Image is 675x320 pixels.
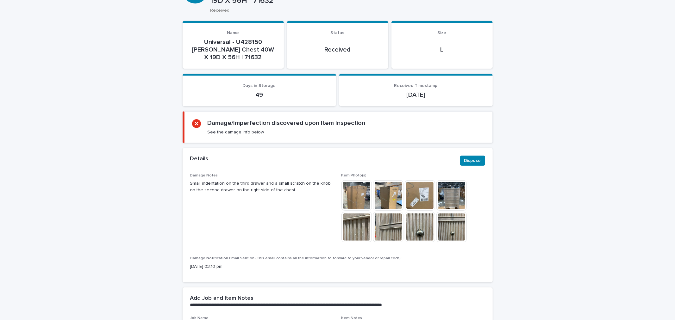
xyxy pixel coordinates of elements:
[399,46,485,53] p: L
[394,83,438,88] span: Received Timestamp
[190,156,209,163] h2: Details
[190,316,209,320] span: Job Name
[438,31,447,35] span: Size
[347,91,485,99] p: [DATE]
[331,31,345,35] span: Status
[341,316,362,320] span: Item Notes
[190,263,485,270] p: [DATE] 03:10 pm
[190,180,334,194] p: Small indentation on the third drawer and a small scratch on the knob on the second drawer on the...
[207,119,365,127] h2: Damage/Imperfection discovered upon Item Inspection
[464,157,481,164] span: Dispose
[190,174,218,177] span: Damage Notes
[210,8,322,13] p: Received
[227,31,239,35] span: Name
[460,156,485,166] button: Dispose
[243,83,276,88] span: Days in Storage
[190,38,276,61] p: Universal - U428150 [PERSON_NAME] Chest 40W X 19D X 56H | 71632
[190,295,254,302] h2: Add Job and Item Notes
[190,256,402,260] span: Damage Notification Email Sent on (This email contains all the information to forward to your ven...
[341,174,367,177] span: Item Photo(s)
[207,129,264,135] p: See the damage info below
[190,91,328,99] p: 49
[295,46,381,53] p: Received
